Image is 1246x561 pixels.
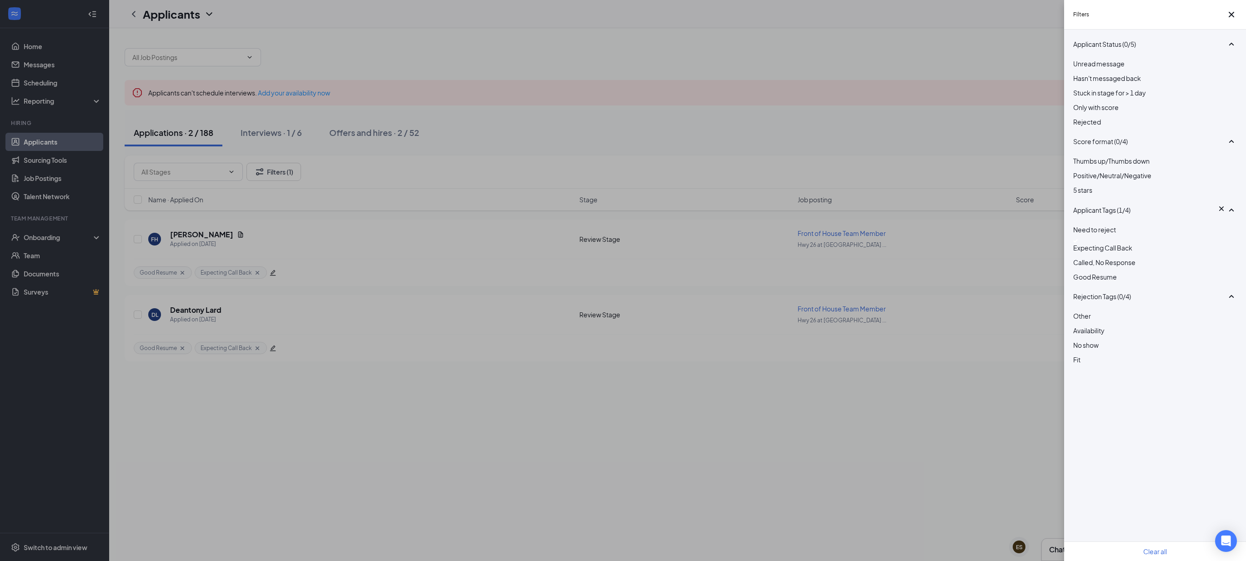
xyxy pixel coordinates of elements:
svg: Cross [1226,9,1237,20]
svg: SmallChevronUp [1226,205,1237,215]
span: Applicant Status (0/5) [1073,39,1136,49]
svg: SmallChevronUp [1226,136,1237,147]
span: Only with score [1073,103,1119,111]
span: 5 stars [1073,186,1092,194]
span: Stuck in stage for > 1 day [1073,89,1146,97]
span: Good Resume [1073,273,1117,281]
span: Applicant Tags (1/4) [1073,205,1130,215]
svg: SmallChevronUp [1226,39,1237,50]
span: Thumbs up/Thumbs down [1073,157,1150,165]
span: Rejection Tags (0/4) [1073,291,1131,301]
span: Score format (0/4) [1073,136,1128,146]
span: Availability [1073,326,1105,335]
span: Rejected [1073,118,1101,126]
span: Positive/Neutral/Negative [1073,171,1151,180]
span: Unread message [1073,60,1125,68]
img: checkbox [1073,239,1078,243]
svg: Cross [1217,204,1226,213]
span: Hasn't messaged back [1073,74,1141,82]
h5: Filters [1073,10,1089,19]
svg: SmallChevronUp [1226,291,1237,302]
span: Expecting Call Back [1073,244,1132,252]
button: Clear all [1143,546,1167,556]
span: Fit [1073,356,1080,364]
span: Called, No Response [1073,258,1135,266]
span: Need to reject [1073,225,1116,234]
span: No show [1073,341,1099,349]
div: Open Intercom Messenger [1215,530,1237,552]
span: Other [1073,312,1091,320]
